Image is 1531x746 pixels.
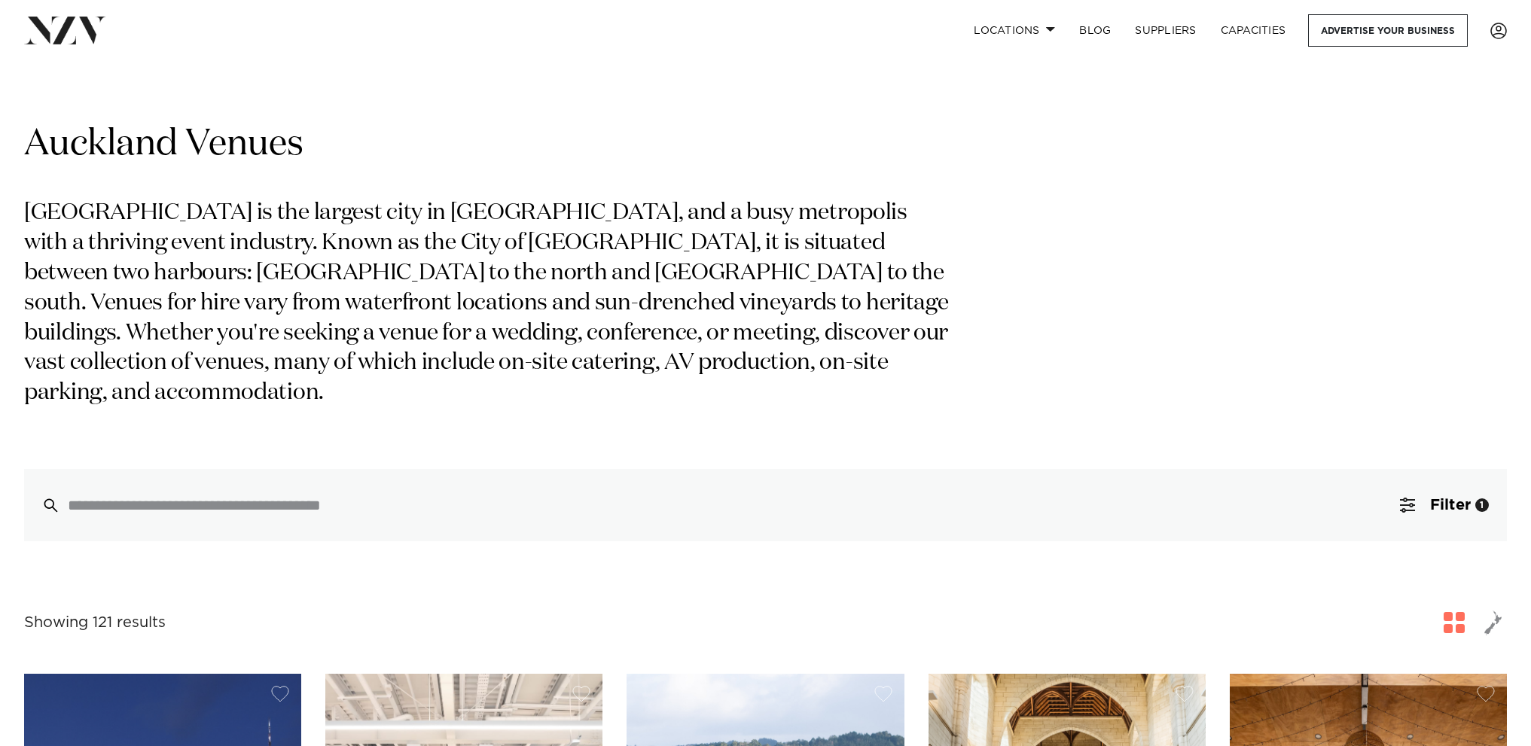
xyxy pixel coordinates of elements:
[24,199,955,409] p: [GEOGRAPHIC_DATA] is the largest city in [GEOGRAPHIC_DATA], and a busy metropolis with a thriving...
[1123,14,1208,47] a: SUPPLIERS
[962,14,1067,47] a: Locations
[1308,14,1468,47] a: Advertise your business
[1209,14,1298,47] a: Capacities
[1382,469,1507,541] button: Filter1
[24,121,1507,169] h1: Auckland Venues
[1430,498,1471,513] span: Filter
[1067,14,1123,47] a: BLOG
[24,611,166,635] div: Showing 121 results
[1475,498,1489,512] div: 1
[24,17,106,44] img: nzv-logo.png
